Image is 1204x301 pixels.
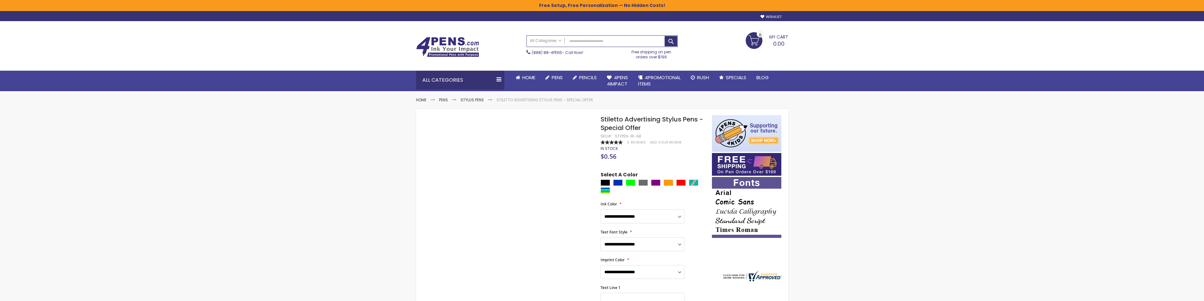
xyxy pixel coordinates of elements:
span: 0 [759,32,761,38]
div: Orange [664,180,673,186]
span: Text Font Style [601,229,627,235]
div: Lime Green [626,180,635,186]
div: Availability [601,146,618,151]
span: Specials [726,74,746,81]
span: Text Line 1 [601,285,620,290]
span: Home [522,74,535,81]
strong: SKU [601,133,612,139]
img: 4pens.com widget logo [722,271,782,281]
img: Free shipping on orders over $199 [712,153,781,176]
a: Pens [540,71,568,85]
div: Free shipping on pen orders over $199 [625,47,678,60]
div: Assorted [601,187,610,194]
span: - Call Now! [532,50,583,55]
img: 4pens 4 kids [712,115,781,152]
div: STYPEN-1R-AB [615,134,641,139]
div: 100% [601,140,623,145]
span: Select A Color [601,171,638,180]
img: 4Pens Custom Pens and Promotional Products [416,37,479,57]
span: Stiletto Advertising Stylus Pens - Special Offer [601,115,703,132]
a: 4Pens4impact [602,71,633,91]
span: 4PROMOTIONAL ITEMS [638,74,681,87]
div: Grey [638,180,648,186]
a: (888) 88-4PENS [532,50,562,55]
a: Wishlist [761,15,782,19]
span: 0.00 [773,40,784,48]
div: Black [601,180,610,186]
a: All Categories [527,36,565,46]
span: Ink Color [601,201,617,207]
span: 3 [627,140,629,145]
a: Pens [439,97,448,103]
div: Red [676,180,686,186]
img: font-personalization-examples [712,177,781,238]
li: Stiletto Advertising Stylus Pens - Special Offer [496,97,593,103]
span: 4Pens 4impact [607,74,628,87]
a: Pencils [568,71,602,85]
span: All Categories [530,38,561,43]
div: Purple [651,180,661,186]
a: Stylus Pens [461,97,484,103]
div: All Categories [416,71,504,90]
a: 4pens.com certificate URL [722,277,782,283]
span: Reviews [631,140,646,145]
a: Specials [714,71,751,85]
span: $0.56 [601,152,616,161]
span: Rush [697,74,709,81]
a: Blog [751,71,774,85]
a: Rush [686,71,714,85]
span: Blog [756,74,769,81]
a: Home [511,71,540,85]
span: Pens [552,74,563,81]
a: 0.00 0 [746,32,788,48]
a: 3 Reviews [627,140,647,145]
a: Add Your Review [650,140,682,145]
a: 4PROMOTIONALITEMS [633,71,686,91]
div: Blue [613,180,623,186]
a: Home [416,97,426,103]
span: Imprint Color [601,257,625,263]
span: Pencils [579,74,597,81]
span: In stock [601,146,618,151]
